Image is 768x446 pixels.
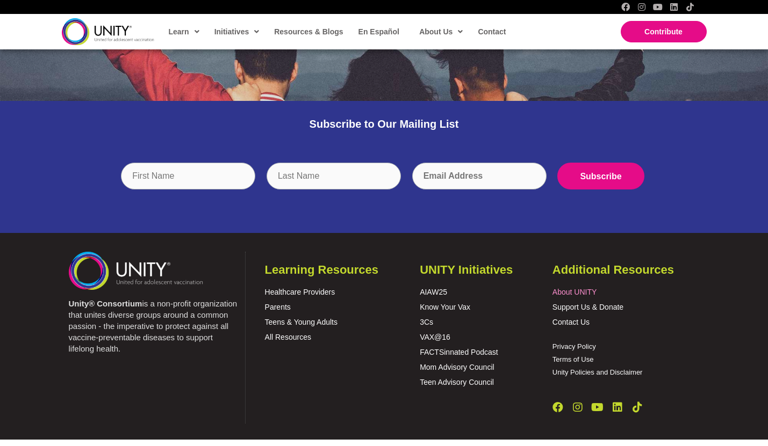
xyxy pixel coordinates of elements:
[557,163,644,189] input: Subscribe
[69,298,240,354] p: is a non-profit organization that unites diverse groups around a common passion - the imperative ...
[267,163,401,189] input: Last Name
[69,299,142,308] strong: Unity® Consortium
[637,3,646,11] a: Instagram
[412,163,547,189] input: Email Address
[420,263,513,276] span: UNITY Initiatives
[686,3,694,11] a: TikTok
[552,303,623,311] a: Support Us & Donate
[644,27,683,36] span: Contribute
[478,27,506,36] span: Contact
[552,288,597,296] a: About UNITY
[414,19,467,44] a: About Us
[552,263,674,276] span: Additional Resources
[552,342,596,350] a: Privacy Policy
[265,333,311,341] a: All Resources
[612,402,623,413] a: LinkedIn
[420,363,494,371] a: Mom Advisory Council
[420,288,447,296] a: AIAW25
[274,27,343,36] span: Resources & Blogs
[214,24,260,40] span: Initiatives
[420,378,494,386] a: Teen Advisory Council
[420,318,433,326] a: 3Cs
[654,3,662,11] a: YouTube
[121,163,255,189] input: First Name
[572,402,583,413] a: Instagram
[265,303,291,311] a: Parents
[420,348,498,356] a: FACTSinnated Podcast
[552,402,563,413] a: Facebook
[472,19,510,44] a: Contact
[420,333,450,341] a: VAX@16
[621,21,707,42] a: Contribute
[62,18,154,45] img: unity-logo-dark
[169,24,199,40] span: Learn
[552,368,643,376] a: Unity Policies and Disclaimer
[419,24,463,40] span: About Us
[310,118,459,130] span: Subscribe to Our Mailing List
[269,19,347,44] a: Resources & Blogs
[265,288,335,296] a: Healthcare Providers
[353,19,404,44] a: En Español
[621,3,630,11] a: Facebook
[592,402,603,413] a: YouTube
[670,3,678,11] a: LinkedIn
[265,318,338,326] a: Teens & Young Adults
[358,27,399,36] span: En Español
[632,402,643,413] a: TikTok
[552,318,590,326] a: Contact Us
[69,252,203,290] img: unity-logo
[265,263,379,276] span: Learning Resources
[420,303,470,311] a: Know Your Vax
[552,355,594,363] a: Terms of Use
